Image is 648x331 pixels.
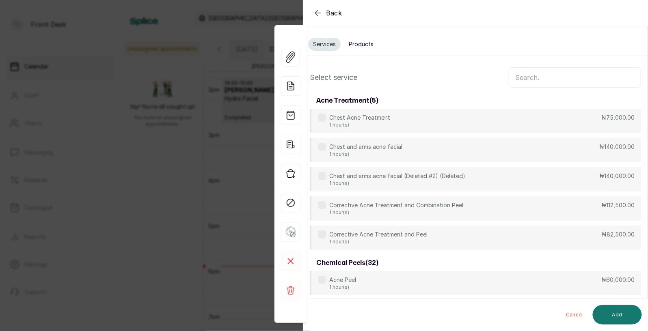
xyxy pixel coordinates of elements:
p: ₦60,000.00 [601,276,635,284]
p: Chest and arms acne facial (Deleted #2) (Deleted) [329,172,465,180]
p: Chest Acne Treatment [329,114,390,122]
p: ₦75,000.00 [601,114,635,122]
h3: acne treatment ( 5 ) [316,96,378,105]
p: Select service [310,72,357,83]
p: Chest and arms acne facial [329,143,402,151]
p: Corrective Acne Treatment and Peel [329,230,428,239]
button: Services [308,38,341,51]
button: Products [344,38,378,51]
p: ₦112,500.00 [601,201,635,209]
p: 1 hour(s) [329,122,390,128]
input: Search. [509,67,641,88]
p: 1 hour(s) [329,209,463,216]
p: 1 hour(s) [329,180,465,187]
p: ₦82,500.00 [602,230,635,239]
button: Cancel [559,305,590,325]
p: Acne Peel [329,276,356,284]
p: ₦140,000.00 [599,143,635,151]
p: ₦140,000.00 [599,172,635,180]
h3: chemical peels ( 32 ) [316,258,378,268]
p: 1 hour(s) [329,239,428,245]
span: Back [326,8,342,18]
p: 1 hour(s) [329,151,402,157]
button: Add [593,305,642,325]
p: 1 hour(s) [329,284,356,290]
button: Back [313,8,342,18]
p: Corrective Acne Treatment and Combination Peel [329,201,463,209]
